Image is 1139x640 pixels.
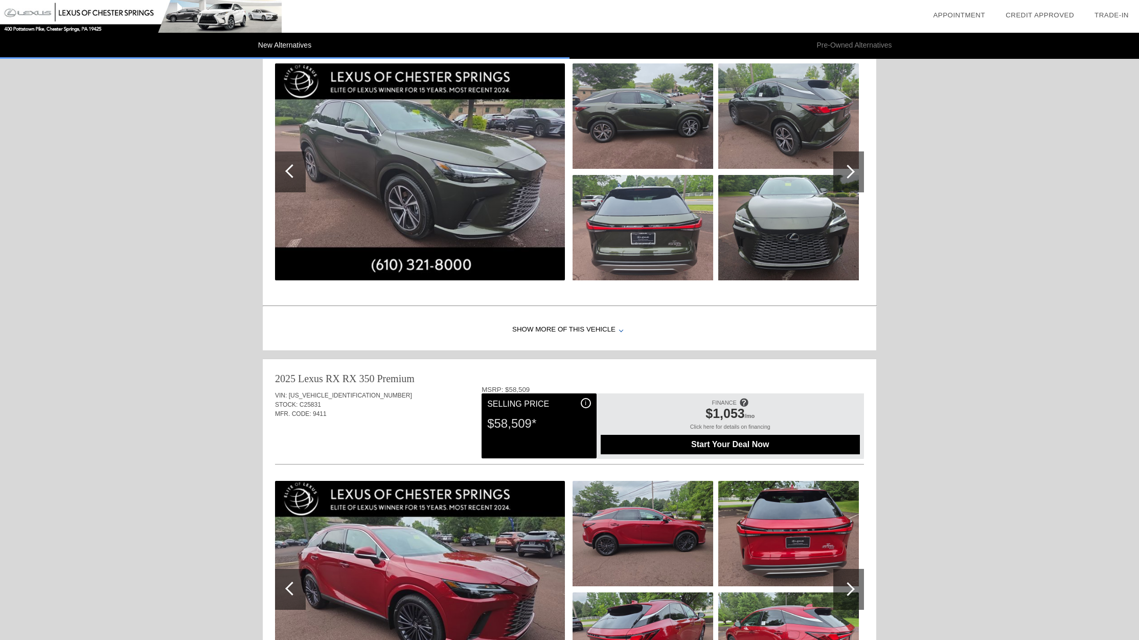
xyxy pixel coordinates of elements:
[573,481,713,586] img: image.aspx
[482,386,864,393] div: MSRP: $58,509
[275,371,340,386] div: 2025 Lexus RX
[718,63,859,169] img: image.aspx
[343,371,415,386] div: RX 350 Premium
[1006,11,1074,19] a: Credit Approved
[1095,11,1129,19] a: Trade-In
[718,481,859,586] img: image.aspx
[275,63,565,280] img: image.aspx
[313,410,327,417] span: 9411
[275,434,864,450] div: Quoted on [DATE] 6:22:19 PM
[569,33,1139,59] li: Pre-Owned Alternatives
[289,392,412,399] span: [US_VEHICLE_IDENTIFICATION_NUMBER]
[718,175,859,280] img: image.aspx
[487,398,590,410] div: Selling Price
[581,398,591,408] div: i
[613,440,847,449] span: Start Your Deal Now
[712,400,737,406] span: FINANCE
[275,392,287,399] span: VIN:
[933,11,985,19] a: Appointment
[606,406,855,424] div: /mo
[263,310,876,350] div: Show More of this Vehicle
[601,424,860,435] div: Click here for details on financing
[573,63,713,169] img: image.aspx
[300,401,321,408] span: C25831
[275,410,311,417] span: MFR. CODE:
[705,406,744,421] span: $1,053
[573,175,713,280] img: image.aspx
[275,401,298,408] span: STOCK:
[487,410,590,437] div: $58,509*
